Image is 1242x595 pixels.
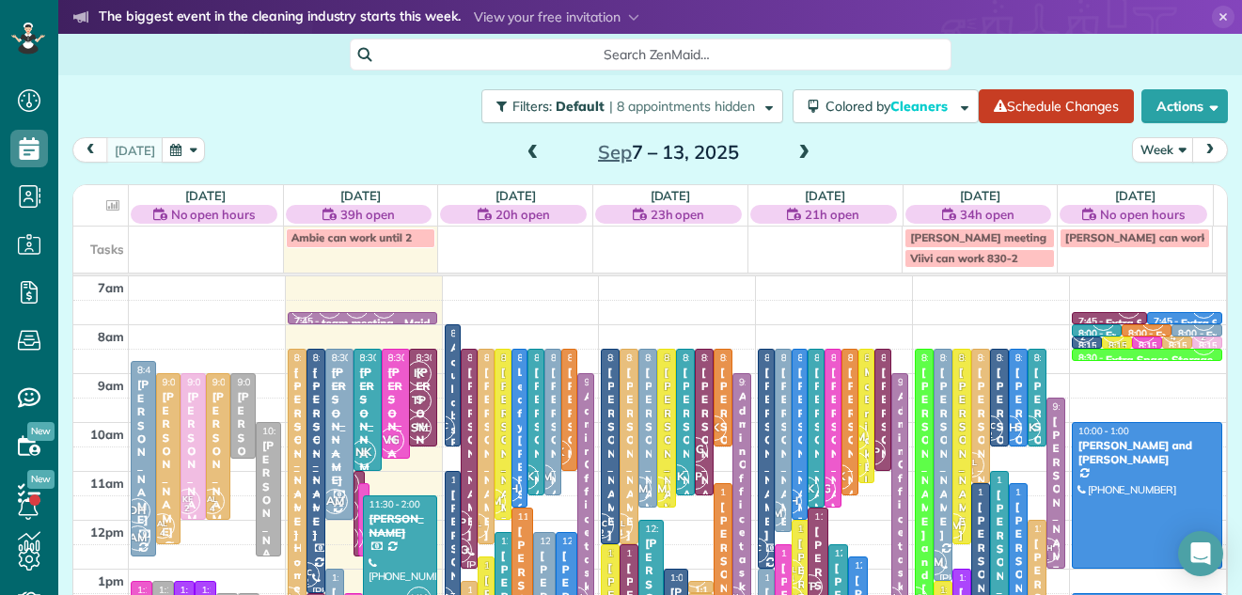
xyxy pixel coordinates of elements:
small: 2 [979,427,1002,445]
div: Open Intercom Messenger [1178,531,1223,576]
span: 10:00 - 12:45 [262,425,319,437]
span: 9:00 - 12:00 [212,376,263,388]
div: [PERSON_NAME] [797,366,803,541]
span: 23h open [651,205,705,224]
span: AC [984,420,996,431]
button: prev [72,137,108,163]
span: 11:15 - 4:30 [720,486,771,498]
div: [PERSON_NAME] [847,366,853,541]
span: 11:15 - 2:45 [1015,486,1066,498]
div: [PERSON_NAME] and [PERSON_NAME] [1077,439,1217,466]
span: 12:15 - 3:15 [540,535,590,547]
span: [PERSON_NAME] can work [1065,230,1207,244]
span: 8:30 - 12:15 [781,352,832,364]
span: Colored by [825,98,954,115]
span: 34h open [960,205,1014,224]
span: 8:30 - 2:00 [294,352,339,364]
span: 9:00 - 10:45 [237,376,288,388]
span: 12:00 - 3:00 [1034,523,1085,535]
button: Actions [1141,89,1228,123]
span: 1:00 - 4:30 [332,572,377,584]
span: 8:30 - 12:00 [332,352,383,364]
small: 2 [590,525,613,542]
span: 8:30 - 10:30 [720,352,771,364]
span: Viivi can work 830-2 [910,251,1017,265]
span: 8:30 - 1:00 [467,352,512,364]
span: 8:30 - 10:30 [1015,352,1066,364]
span: 11:00 - 5:15 [997,474,1047,486]
span: 12:00 - 2:00 [798,523,849,535]
span: DH [997,415,1022,441]
span: 10:00 - 1:00 [1078,425,1129,437]
span: IK [701,415,727,441]
div: [PERSON_NAME] [606,366,614,541]
span: | 8 appointments hidden [609,98,755,115]
span: 11:00 - 2:00 [451,474,502,486]
span: AL [615,518,625,528]
span: 8:30 - 12:30 [607,352,658,364]
a: [DATE] [1115,188,1156,203]
div: [PERSON_NAME] [996,366,1003,541]
span: 9:00 - 2:00 [739,376,784,388]
span: 10am [90,427,124,442]
div: [PERSON_NAME] [939,366,947,541]
span: 12:00 - 3:30 [645,523,696,535]
span: 12:30 - 4:00 [626,547,677,559]
small: 2 [176,500,199,518]
div: [PERSON_NAME] [1052,415,1060,590]
span: 8:30 - 11:30 [683,352,733,364]
span: 9:00 - 2:00 [584,376,629,388]
span: 12:45 - 4:00 [855,559,905,572]
span: Cleaners [890,98,951,115]
span: 8:30 - 12:30 [959,352,1010,364]
div: [PERSON_NAME] [813,366,819,541]
div: [PERSON_NAME] [466,366,472,541]
span: 1:00 - 4:00 [670,572,715,584]
span: 8:30 - 1:30 [313,352,358,364]
span: 8:30 - 10:30 [1034,352,1085,364]
span: VG [683,437,708,462]
span: 8:30 - 12:30 [484,352,535,364]
small: 4 [150,525,174,542]
div: [PERSON_NAME] [500,366,506,541]
span: 8:30 - 11:00 [881,352,932,364]
h2: 7 – 13, 2025 [551,142,786,163]
span: TP [683,464,708,490]
span: 11:45 - 2:30 [518,510,569,523]
div: [PERSON_NAME] [700,366,708,541]
span: SM [406,415,432,441]
span: 8:30 - 11:30 [551,352,602,364]
span: 11:45 - 1:45 [814,510,865,523]
div: [PERSON_NAME] [533,366,539,541]
span: 12:30 - 4:45 [607,547,658,559]
span: 8:45 - 12:45 [137,364,188,376]
div: [PERSON_NAME] [369,512,432,540]
span: 8:30 - 12:00 [798,352,849,364]
div: [PERSON_NAME] [359,366,376,487]
div: [PERSON_NAME] [1033,366,1041,541]
span: AL [157,518,167,528]
span: 12:30 - 4:30 [781,547,832,559]
div: [PERSON_NAME] [136,378,150,526]
span: 8:30 - 11:00 [568,352,619,364]
div: Extra Space Storage [1106,317,1213,330]
span: 20h open [495,205,550,224]
span: 8:30 - 11:30 [848,352,899,364]
small: 4 [1162,329,1186,347]
small: 2 [1072,329,1095,347]
span: AL [207,493,217,504]
span: 8:30 - 11:15 [978,352,1029,364]
span: 8:30 - 10:30 [997,352,1047,364]
small: 4 [200,500,224,518]
span: 39h open [340,205,395,224]
span: SM [645,477,670,502]
span: 8:30 - 11:45 [645,352,696,364]
span: DH [125,498,150,524]
div: [PERSON_NAME] [236,390,250,539]
span: No open hours [171,205,256,224]
span: Default [556,98,605,115]
div: [PERSON_NAME] [763,366,769,541]
span: 1:00 - 4:00 [764,572,810,584]
span: AL [786,564,796,574]
span: TP [406,388,432,414]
